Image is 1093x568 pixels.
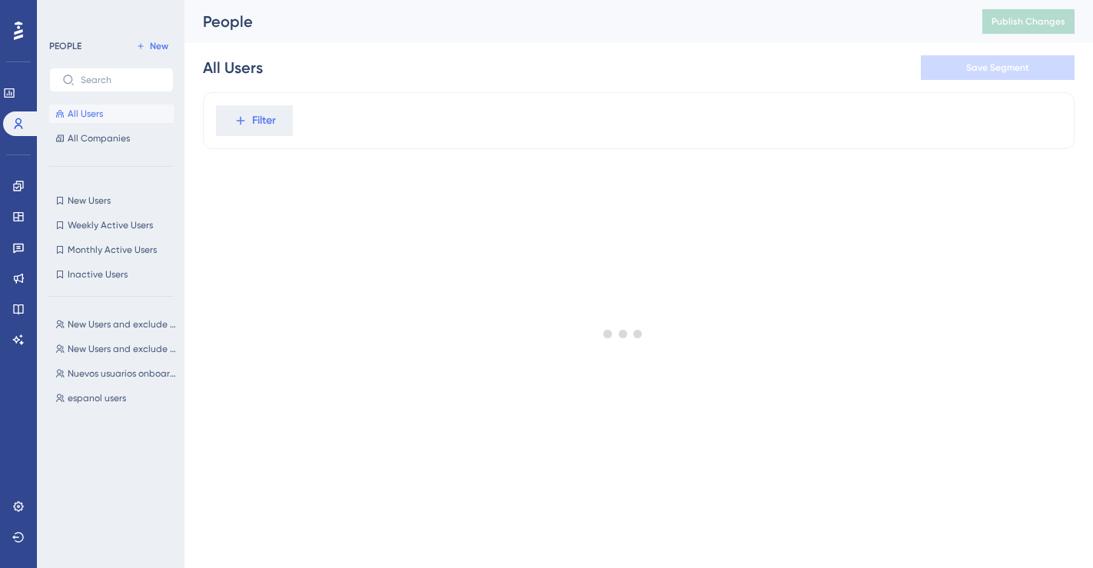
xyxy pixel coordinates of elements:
[49,315,183,334] button: New Users and exclude daptateam-1
[49,265,174,284] button: Inactive Users
[49,191,174,210] button: New Users
[49,129,174,148] button: All Companies
[49,389,183,407] button: espanol users
[68,132,130,144] span: All Companies
[68,194,111,207] span: New Users
[49,340,183,358] button: New Users and exclude daptateam
[150,40,168,52] span: New
[68,367,177,380] span: Nuevos usuarios onboarding
[68,343,177,355] span: New Users and exclude daptateam
[992,15,1065,28] span: Publish Changes
[68,392,126,404] span: espanol users
[68,244,157,256] span: Monthly Active Users
[81,75,161,85] input: Search
[203,57,263,78] div: All Users
[49,105,174,123] button: All Users
[982,9,1075,34] button: Publish Changes
[49,216,174,234] button: Weekly Active Users
[68,268,128,281] span: Inactive Users
[49,40,81,52] div: PEOPLE
[68,219,153,231] span: Weekly Active Users
[921,55,1075,80] button: Save Segment
[68,318,177,331] span: New Users and exclude daptateam-1
[49,364,183,383] button: Nuevos usuarios onboarding
[49,241,174,259] button: Monthly Active Users
[68,108,103,120] span: All Users
[203,11,944,32] div: People
[131,37,174,55] button: New
[966,61,1029,74] span: Save Segment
